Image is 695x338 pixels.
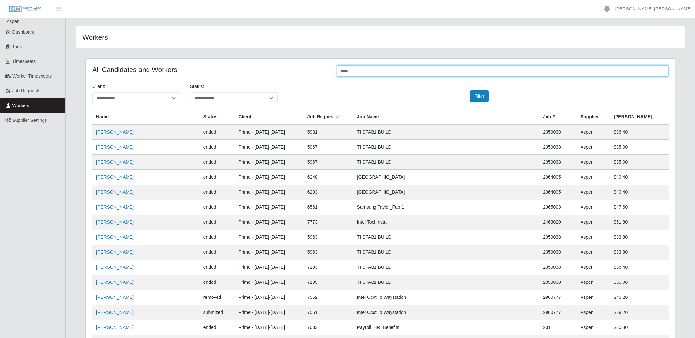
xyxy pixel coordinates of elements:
[200,260,235,275] td: ended
[235,320,303,335] td: Prime - [DATE]-[DATE]
[353,320,539,335] td: Payroll_HR_Benefits
[235,290,303,305] td: Prime - [DATE]-[DATE]
[304,245,353,260] td: 5963
[235,230,303,245] td: Prime - [DATE]-[DATE]
[304,109,353,125] th: Job Request #
[577,230,610,245] td: Aspen
[577,275,610,290] td: Aspen
[96,265,134,270] a: [PERSON_NAME]
[610,305,669,320] td: $39.20
[577,185,610,200] td: Aspen
[96,144,134,150] a: [PERSON_NAME]
[96,174,134,180] a: [PERSON_NAME]
[615,6,692,12] a: [PERSON_NAME] [PERSON_NAME]
[353,275,539,290] td: TI SFAB1 BUILD
[539,109,576,125] th: Job #
[96,219,134,225] a: [PERSON_NAME]
[610,215,669,230] td: $51.80
[235,245,303,260] td: Prime - [DATE]-[DATE]
[235,185,303,200] td: Prime - [DATE]-[DATE]
[304,230,353,245] td: 5963
[235,140,303,155] td: Prime - [DATE]-[DATE]
[577,200,610,215] td: Aspen
[96,280,134,285] a: [PERSON_NAME]
[235,275,303,290] td: Prime - [DATE]-[DATE]
[304,305,353,320] td: 7551
[96,204,134,210] a: [PERSON_NAME]
[235,155,303,170] td: Prime - [DATE]-[DATE]
[539,170,576,185] td: 2364005
[353,185,539,200] td: [GEOGRAPHIC_DATA]
[577,109,610,125] th: Supplier
[610,170,669,185] td: $49.40
[539,275,576,290] td: 2359038
[7,19,20,24] span: Aspen
[200,140,235,155] td: ended
[12,29,35,35] span: Dashboard
[610,260,669,275] td: $36.40
[92,109,200,125] th: Name
[353,245,539,260] td: TI SFAB1 BUILD
[92,83,105,90] label: Client:
[610,245,669,260] td: $33.80
[353,290,539,305] td: Intel Ocotillo Waystation
[200,275,235,290] td: ended
[9,6,42,13] img: SLM Logo
[610,230,669,245] td: $33.80
[577,140,610,155] td: Aspen
[539,320,576,335] td: 231
[12,103,29,108] span: Workers
[539,305,576,320] td: 2960777
[200,155,235,170] td: ended
[539,124,576,140] td: 2359038
[304,290,353,305] td: 7552
[96,159,134,165] a: [PERSON_NAME]
[200,290,235,305] td: removed
[200,200,235,215] td: ended
[577,124,610,140] td: Aspen
[610,140,669,155] td: $35.00
[96,129,134,135] a: [PERSON_NAME]
[12,73,52,79] span: Worker Timesheets
[200,109,235,125] th: Status
[304,124,353,140] td: 5931
[92,65,327,73] h4: All Candidates and Workers
[353,305,539,320] td: Intel Ocotillo Waystation
[200,305,235,320] td: submitted
[577,260,610,275] td: Aspen
[577,245,610,260] td: Aspen
[235,170,303,185] td: Prime - [DATE]-[DATE]
[304,320,353,335] td: 7033
[304,155,353,170] td: 5967
[353,260,539,275] td: TI SFAB1 BUILD
[353,140,539,155] td: TI SFAB1 BUILD
[235,109,303,125] th: Client
[12,59,36,64] span: Timesheets
[235,305,303,320] td: Prime - [DATE]-[DATE]
[304,140,353,155] td: 5967
[200,230,235,245] td: ended
[539,200,576,215] td: 2365003
[304,185,353,200] td: 6293
[304,260,353,275] td: 7193
[304,275,353,290] td: 7199
[82,33,325,41] h4: Workers
[353,230,539,245] td: TI SFAB1 BUILD
[96,249,134,255] a: [PERSON_NAME]
[577,305,610,320] td: Aspen
[577,290,610,305] td: Aspen
[610,155,669,170] td: $35.00
[200,320,235,335] td: ended
[200,124,235,140] td: ended
[610,275,669,290] td: $35.00
[610,109,669,125] th: [PERSON_NAME]
[12,118,47,123] span: Supplier Settings
[200,170,235,185] td: ended
[96,310,134,315] a: [PERSON_NAME]
[12,88,41,93] span: Job Requests
[235,124,303,140] td: Prime - [DATE]-[DATE]
[304,170,353,185] td: 6248
[539,230,576,245] td: 2359038
[200,245,235,260] td: ended
[610,124,669,140] td: $36.40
